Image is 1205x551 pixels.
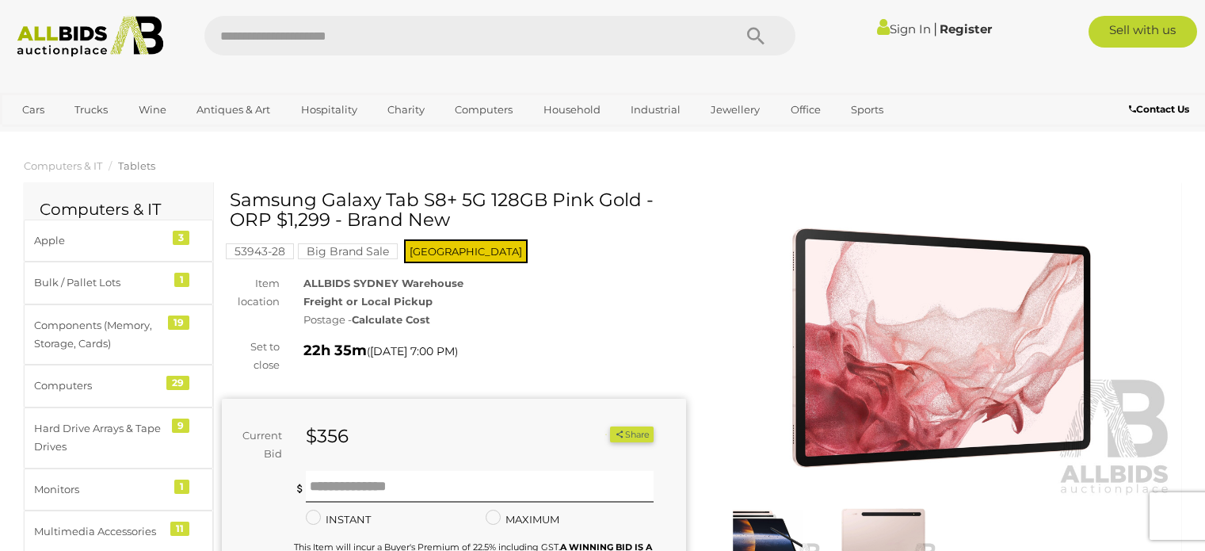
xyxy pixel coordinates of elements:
a: Hospitality [291,97,368,123]
div: Monitors [34,480,165,499]
a: Hard Drive Arrays & Tape Drives 9 [24,408,213,469]
a: Antiques & Art [186,97,280,123]
div: Components (Memory, Storage, Cards) [34,316,165,354]
label: INSTANT [306,511,371,529]
a: Components (Memory, Storage, Cards) 19 [24,304,213,365]
a: Trucks [64,97,118,123]
div: 19 [168,316,189,330]
a: Computers & IT [24,159,102,172]
a: Register [940,21,992,36]
div: 1 [174,273,189,287]
label: MAXIMUM [486,511,559,529]
a: Jewellery [700,97,770,123]
span: [DATE] 7:00 PM [370,344,455,358]
div: Item location [210,274,292,312]
div: 3 [173,231,189,245]
div: Hard Drive Arrays & Tape Drives [34,419,165,457]
img: Allbids.com.au [9,16,172,57]
a: Computers [444,97,523,123]
a: Household [533,97,611,123]
a: Bulk / Pallet Lots 1 [24,262,213,304]
a: Contact Us [1129,101,1193,118]
a: Cars [12,97,55,123]
mark: 53943-28 [226,243,294,259]
div: Bulk / Pallet Lots [34,274,165,292]
h2: Computers & IT [40,201,197,218]
h1: Samsung Galaxy Tab S8+ 5G 128GB Pink Gold - ORP $1,299 - Brand New [230,190,682,231]
div: 11 [170,522,189,536]
a: 53943-28 [226,245,294,258]
button: Search [716,16,795,55]
a: Sell with us [1089,16,1197,48]
strong: Calculate Cost [352,313,430,326]
mark: Big Brand Sale [298,243,398,259]
div: Apple [34,231,165,250]
strong: $356 [306,425,349,447]
div: Computers [34,377,165,395]
div: 29 [166,376,189,390]
a: [GEOGRAPHIC_DATA] [12,123,145,149]
div: Postage - [303,311,686,329]
a: Sign In [877,21,931,36]
li: Watch this item [592,427,608,442]
img: Samsung Galaxy Tab S8+ 5G 128GB Pink Gold - ORP $1,299 - Brand New [710,198,1174,497]
strong: Freight or Local Pickup [303,295,433,308]
a: Charity [377,97,435,123]
a: Tablets [118,159,155,172]
a: Industrial [620,97,691,123]
strong: 22h 35m [303,342,367,359]
div: Current Bid [222,427,294,464]
a: Apple 3 [24,220,213,262]
span: | [933,20,937,37]
button: Share [610,427,654,443]
div: Multimedia Accessories [34,522,165,541]
a: Sports [841,97,894,123]
a: Monitors 1 [24,469,213,511]
a: Office [780,97,831,123]
div: 9 [172,419,189,433]
a: Computers 29 [24,365,213,407]
a: Wine [128,97,177,123]
a: Big Brand Sale [298,245,398,258]
span: [GEOGRAPHIC_DATA] [404,239,528,263]
b: Contact Us [1129,103,1189,115]
span: ( ) [367,345,458,358]
div: 1 [174,480,189,494]
strong: ALLBIDS SYDNEY Warehouse [303,277,463,289]
div: Set to close [210,338,292,375]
